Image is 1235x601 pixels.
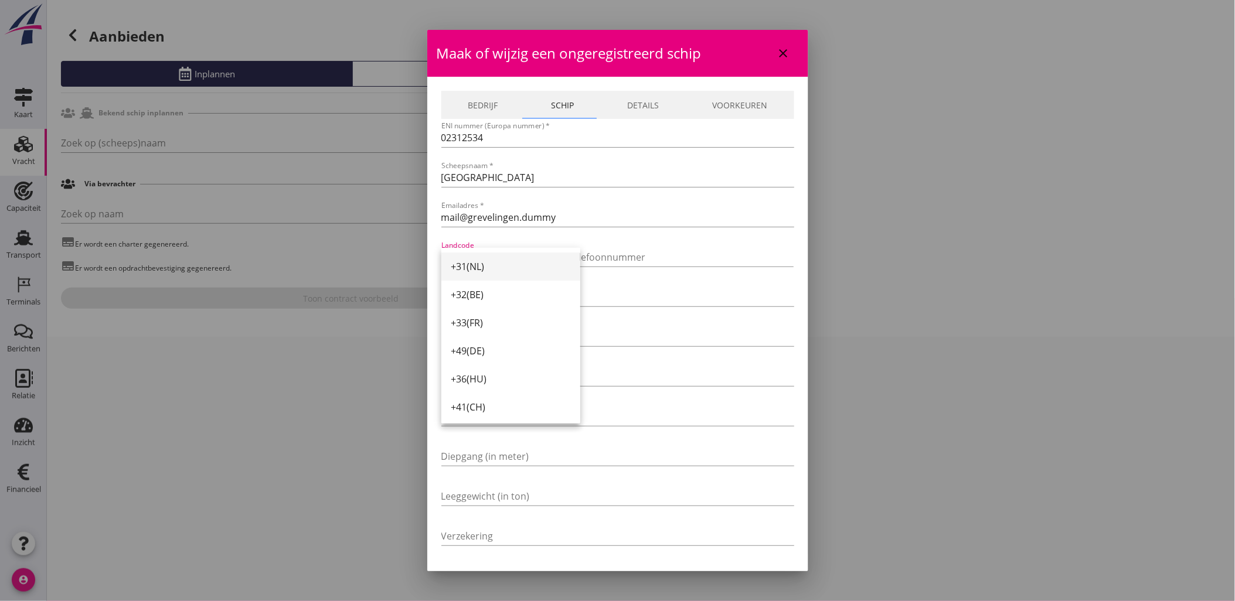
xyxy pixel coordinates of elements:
input: Tonnage (in ton) * [441,327,794,346]
div: +32(BE) [451,288,571,302]
input: Breedte (in meter) [441,407,794,426]
input: Scheepsnaam * [441,168,794,187]
div: Maak of wijzig een ongeregistreerd schip [427,30,808,77]
input: ENI nummer (Europa nummer) * [441,128,794,147]
input: Schipper * [441,288,794,306]
input: MMSI nummer (AIS) [441,566,794,585]
input: Lengte (in meter) * [441,367,794,386]
div: +41(CH) [451,400,571,414]
div: +31(NL) [451,259,571,274]
a: Details [601,91,686,119]
a: Bedrijf [441,91,525,119]
div: +33(FR) [451,316,571,330]
input: Emailadres * [441,208,794,227]
div: +49(DE) [451,344,571,358]
input: Telefoonnummer [568,248,794,267]
input: Diepgang (in meter) [441,447,794,466]
a: Voorkeuren [686,91,794,119]
i: close [777,46,791,60]
a: Schip [525,91,601,119]
input: Verzekering [441,527,794,545]
input: Leeggewicht (in ton) [441,487,794,506]
div: +36(HU) [451,372,571,386]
